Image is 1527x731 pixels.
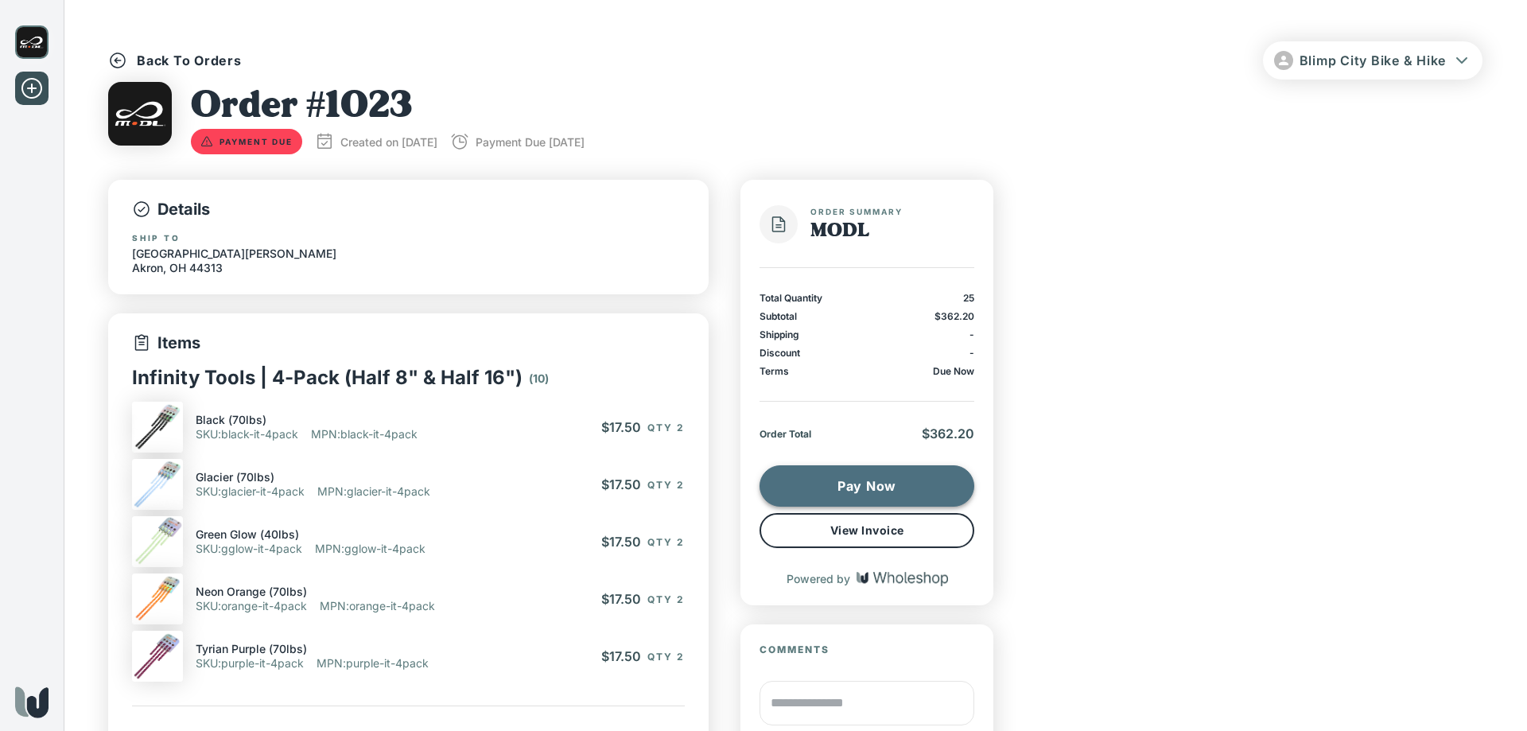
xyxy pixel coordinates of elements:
p: Tyrian Purple (70lbs) [196,642,307,656]
p: MPN : black-it-4pack [311,427,418,441]
span: Qty 2 [647,593,685,605]
span: Qty 2 [647,651,685,663]
button: Blimp City Bike & Hike [1263,41,1483,80]
span: $17.50 [601,648,641,664]
span: Comments [760,644,830,655]
img: 4-Pack_Tyrian_Purple.png [132,631,183,682]
p: - [969,329,974,340]
img: Wholeshop logo [857,572,948,586]
img: 4-Pack___Orange.png [132,574,183,624]
span: Blimp City Bike & Hike [1300,52,1447,68]
span: $17.50 [601,419,641,435]
p: Subtotal [760,310,797,322]
p: Shipping [760,329,799,340]
p: MPN : glacier-it-4pack [317,484,430,499]
p: Discount [760,347,800,359]
span: Qty 2 [647,536,685,548]
button: Back To Orders [108,51,242,70]
p: [GEOGRAPHIC_DATA][PERSON_NAME] [132,247,336,261]
img: 4-Pack_Black.png [132,402,183,453]
p: MPN : gglow-it-4pack [315,542,425,556]
span: $17.50 [601,591,641,607]
button: Pay Now [760,465,974,507]
p: SKU : purple-it-4pack [196,656,304,671]
p: SKU : orange-it-4pack [196,599,307,613]
img: MODL logo [108,82,172,146]
img: 4-Pack___Green_Glow.png [132,516,183,567]
p: Created on [DATE] [340,134,437,150]
span: $17.50 [601,476,641,492]
p: Black (70lbs) [196,413,266,427]
h1: Order # 1023 [191,82,585,129]
p: Glacier (70lbs) [196,470,274,484]
p: Infinity Tools | 4-Pack (Half 8" & Half 16") [132,366,523,389]
p: Powered by [787,572,850,585]
p: Green Glow (40lbs) [196,527,299,542]
p: SKU : black-it-4pack [196,427,298,441]
span: $362.20 [934,310,974,322]
img: 4-Pack___Glacier.png [132,459,183,510]
p: Items [132,332,685,353]
p: MPN : purple-it-4pack [317,656,429,671]
p: - [969,347,974,359]
p: SKU : glacier-it-4pack [196,484,305,499]
label: Ship to [132,232,181,243]
p: Back To Orders [137,52,242,69]
span: $362.20 [922,426,974,441]
span: Order Summary [810,207,981,216]
span: Payment Due [210,137,302,146]
p: Total Quantity [760,292,822,304]
p: Payment Due [DATE] [476,134,585,150]
p: Terms [760,365,789,377]
p: Due Now [933,365,974,377]
span: $17.50 [601,534,641,550]
p: Details [132,199,685,220]
img: MODL logo [15,25,49,59]
p: ( 10 ) [529,368,549,389]
p: Order Total [760,428,811,440]
h1: MODL [810,221,981,242]
span: Qty 2 [647,422,685,434]
img: Wholeshop logo [15,686,49,718]
p: 25 [963,292,974,304]
span: Qty 2 [647,479,685,491]
p: SKU : gglow-it-4pack [196,542,302,556]
p: MPN : orange-it-4pack [320,599,435,613]
p: Akron , OH 44313 [132,261,336,275]
button: View Invoice [760,513,974,548]
p: Neon Orange (70lbs) [196,585,307,599]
